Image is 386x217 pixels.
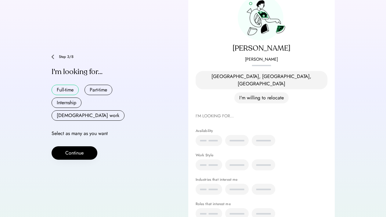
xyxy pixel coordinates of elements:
[85,85,112,95] button: Part-time
[196,112,327,120] div: I'M LOOKING FOR...
[59,55,174,59] div: Step 3/8
[196,56,327,62] div: [PERSON_NAME]
[196,62,327,69] div: pronouns
[257,161,270,169] div: xxxxx
[196,153,327,157] div: Work Style
[52,130,174,137] div: Select as many as you want
[52,146,97,160] button: Continue
[200,186,217,193] div: xx xxx
[196,202,327,206] div: Roles that interest me
[52,85,79,95] button: Full-time
[200,161,217,169] div: xx xxx
[52,110,124,121] button: [DEMOGRAPHIC_DATA] work
[239,94,284,101] div: I'm willing to relocate
[257,186,270,193] div: xxxxx
[196,44,327,53] div: [PERSON_NAME]
[196,178,327,181] div: Industries that interest me
[52,98,81,108] button: Internship
[230,161,244,169] div: xxxxx
[52,67,174,77] div: I'm looking for...
[196,129,327,133] div: Availability
[196,135,222,146] div: xx xxx
[52,55,54,59] img: chevron-left.png
[230,137,244,144] div: xxxxx
[230,186,244,193] div: xxxxx
[257,137,270,144] div: xxxxx
[200,73,323,87] div: [GEOGRAPHIC_DATA], [GEOGRAPHIC_DATA], [GEOGRAPHIC_DATA]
